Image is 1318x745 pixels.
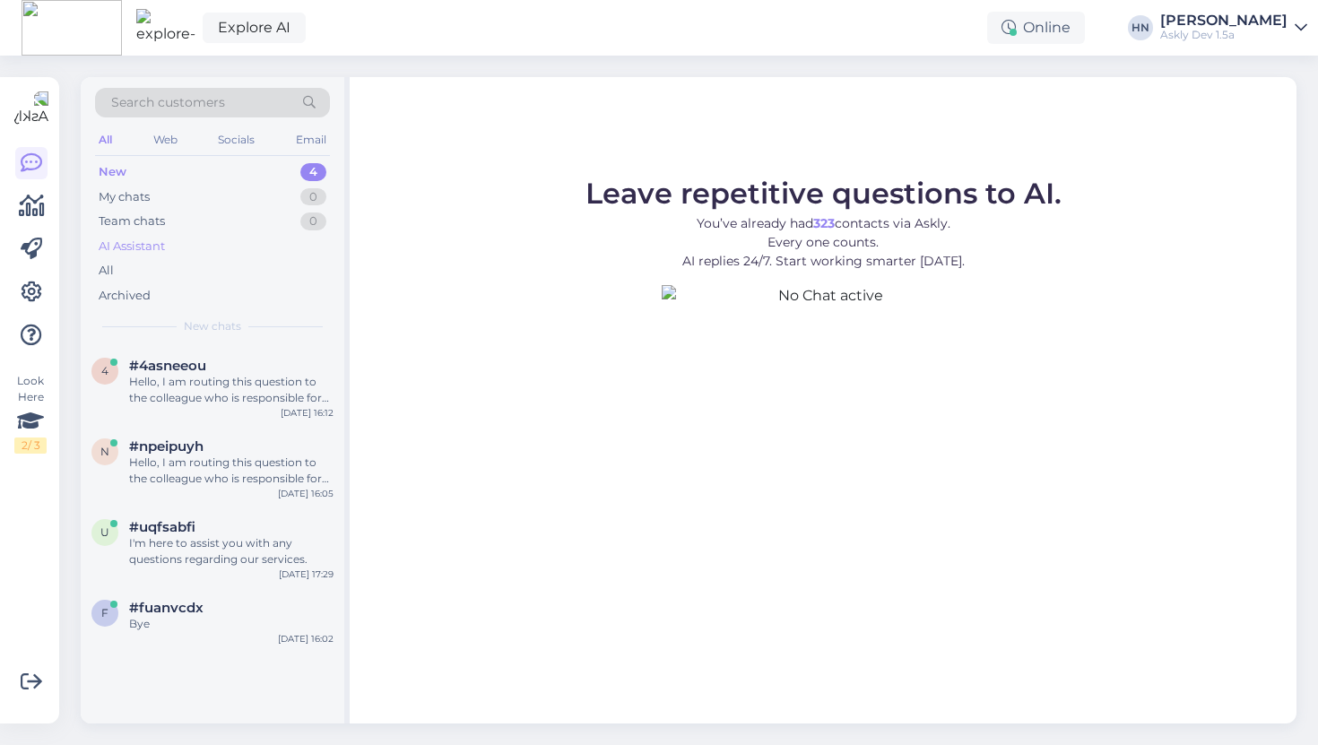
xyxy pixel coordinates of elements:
div: 4 [300,163,326,181]
span: #fuanvcdx [129,600,204,616]
span: #uqfsabfi [129,519,195,535]
span: Leave repetitive questions to AI. [585,176,1062,211]
div: I'm here to assist you with any questions regarding our services. [129,535,334,567]
span: #npeipuyh [129,438,204,455]
div: 0 [300,212,326,230]
span: u [100,525,109,539]
div: [DATE] 16:05 [278,487,334,500]
div: Web [150,128,181,152]
span: #4asneeou [129,358,206,374]
div: Hello, I am routing this question to the colleague who is responsible for this topic. The reply m... [129,374,334,406]
p: You’ve already had contacts via Askly. Every one counts. AI replies 24/7. Start working smarter [... [585,214,1062,271]
div: [PERSON_NAME] [1160,13,1288,28]
img: Askly Logo [14,91,48,126]
a: Explore AI [203,13,306,43]
div: Team chats [99,212,165,230]
div: 2 / 3 [14,437,47,454]
div: Look Here [14,373,47,454]
div: Archived [99,287,151,305]
div: HN [1128,15,1153,40]
div: 0 [300,188,326,206]
div: All [99,262,114,280]
div: [DATE] 16:02 [278,632,334,645]
div: All [95,128,116,152]
span: 4 [101,364,108,377]
img: explore-ai [136,9,195,47]
div: Bye [129,616,334,632]
div: [DATE] 16:12 [281,406,334,420]
div: Askly Dev 1.5a [1160,28,1288,42]
span: Search customers [111,93,225,112]
div: AI Assistant [99,238,165,256]
img: No Chat active [662,285,984,608]
div: My chats [99,188,150,206]
div: Online [987,12,1085,44]
div: [DATE] 17:29 [279,567,334,581]
span: f [101,606,108,619]
div: Hello, I am routing this question to the colleague who is responsible for this topic. The reply m... [129,455,334,487]
a: [PERSON_NAME]Askly Dev 1.5a [1160,13,1307,42]
b: 323 [813,215,835,231]
div: New [99,163,126,181]
div: Email [292,128,330,152]
span: New chats [184,318,241,334]
div: Socials [214,128,258,152]
span: n [100,445,109,458]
